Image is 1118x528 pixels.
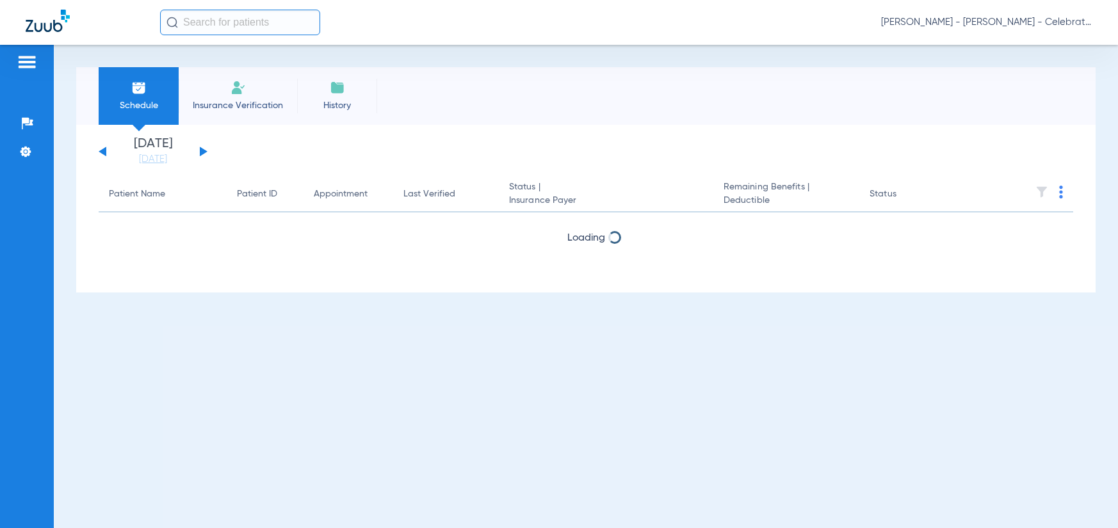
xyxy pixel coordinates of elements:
div: Patient Name [109,188,216,201]
span: Deductible [724,194,849,207]
span: [PERSON_NAME] - [PERSON_NAME] - Celebration Pediatric Dentistry [881,16,1092,29]
span: Insurance Payer [509,194,703,207]
img: Search Icon [166,17,178,28]
input: Search for patients [160,10,320,35]
div: Last Verified [403,188,489,201]
span: History [307,99,368,112]
div: Last Verified [403,188,455,201]
img: Schedule [131,80,147,95]
div: Patient ID [237,188,277,201]
div: Patient Name [109,188,165,201]
span: Insurance Verification [188,99,288,112]
img: Zuub Logo [26,10,70,32]
a: [DATE] [115,153,191,166]
span: Loading [567,233,605,243]
div: Appointment [314,188,368,201]
th: Remaining Benefits | [713,177,859,212]
span: Schedule [108,99,169,112]
img: History [330,80,345,95]
li: [DATE] [115,138,191,166]
div: Appointment [314,188,383,201]
img: hamburger-icon [17,54,37,70]
th: Status [859,177,946,212]
img: group-dot-blue.svg [1059,186,1063,198]
img: filter.svg [1035,186,1048,198]
th: Status | [499,177,713,212]
div: Patient ID [237,188,293,201]
img: Manual Insurance Verification [231,80,246,95]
